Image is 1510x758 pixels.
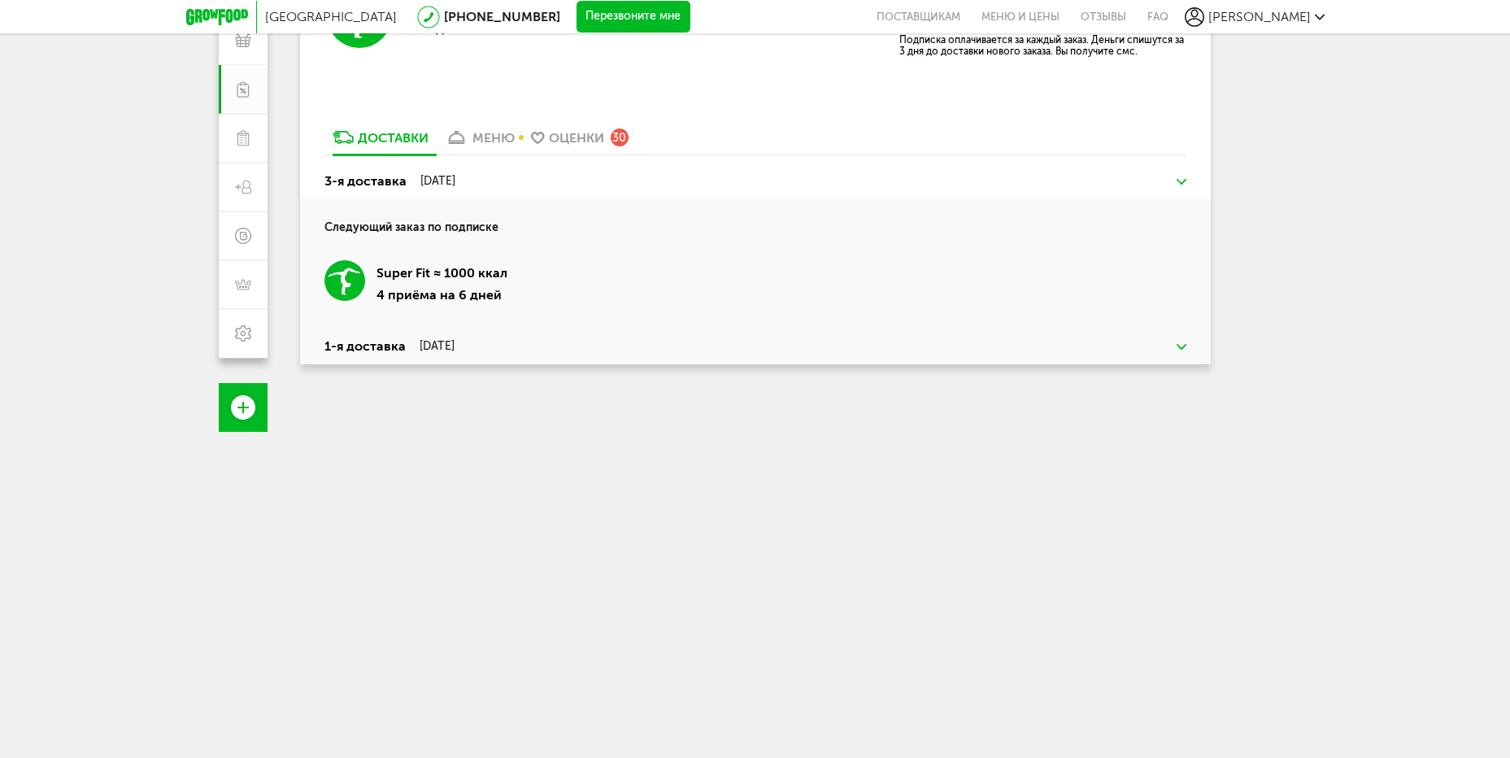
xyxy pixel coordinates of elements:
[1208,9,1311,24] span: [PERSON_NAME]
[324,172,407,191] div: 3-я доставка
[420,340,455,353] div: [DATE]
[265,9,397,24] span: [GEOGRAPHIC_DATA]
[324,129,437,155] a: Доставки
[611,129,629,146] div: 30
[420,175,455,188] div: [DATE]
[549,130,604,146] div: Оценки
[376,286,507,304] div: 4 приёма на 6 дней
[376,260,507,286] div: Super Fit ≈ 1000 ккал
[444,9,560,24] a: [PHONE_NUMBER]
[523,129,637,155] a: Оценки 30
[358,130,429,146] div: Доставки
[1177,179,1186,185] img: arrow-down-green.fb8ae4f.svg
[472,130,515,146] div: меню
[324,337,406,356] div: 1-я доставка
[437,129,523,155] a: меню
[1177,344,1186,350] img: arrow-down-green.fb8ae4f.svg
[899,34,1184,57] p: Подписка оплачивается за каждый заказ. Деньги спишутся за 3 дня до доставки нового заказа. Вы пол...
[577,1,690,33] button: Перезвоните мне
[324,199,1186,236] h4: Следующий заказ по подписке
